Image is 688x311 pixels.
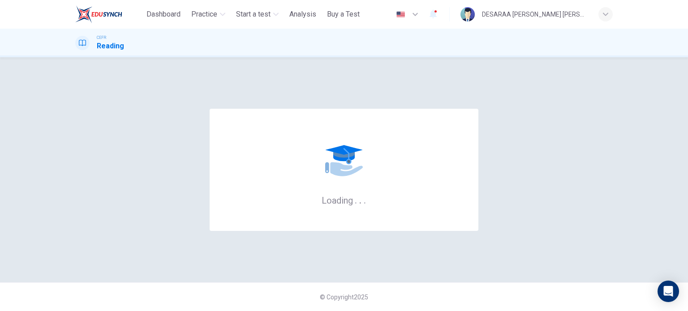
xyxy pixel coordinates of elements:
[97,41,124,51] h1: Reading
[188,6,229,22] button: Practice
[482,9,588,20] div: DESARAA [PERSON_NAME] [PERSON_NAME] KPM-Guru
[97,34,106,41] span: CEFR
[286,6,320,22] button: Analysis
[323,6,363,22] button: Buy a Test
[363,192,366,207] h6: .
[354,192,357,207] h6: .
[327,9,360,20] span: Buy a Test
[191,9,217,20] span: Practice
[460,7,475,21] img: Profile picture
[359,192,362,207] h6: .
[320,294,368,301] span: © Copyright 2025
[75,5,143,23] a: ELTC logo
[232,6,282,22] button: Start a test
[75,5,122,23] img: ELTC logo
[146,9,181,20] span: Dashboard
[658,281,679,302] div: Open Intercom Messenger
[236,9,271,20] span: Start a test
[322,194,366,206] h6: Loading
[395,11,406,18] img: en
[289,9,316,20] span: Analysis
[143,6,184,22] button: Dashboard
